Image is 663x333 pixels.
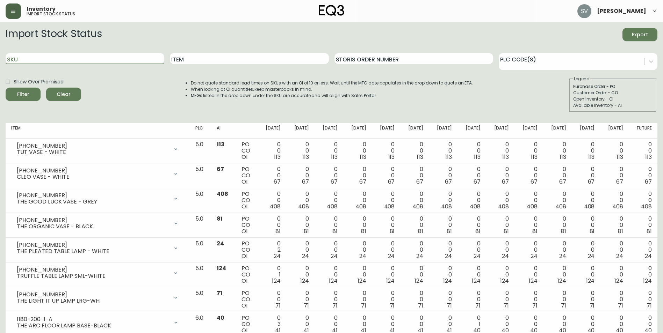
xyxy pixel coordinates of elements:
[377,216,395,235] div: 0 0
[319,5,345,16] img: logo
[561,302,566,310] span: 71
[475,227,481,235] span: 81
[443,277,452,285] span: 124
[217,165,224,173] span: 67
[549,216,566,235] div: 0 0
[577,191,595,210] div: 0 0
[559,178,566,186] span: 67
[377,265,395,284] div: 0 0
[300,277,309,285] span: 124
[286,123,315,139] th: [DATE]
[217,314,224,322] span: 40
[622,28,657,41] button: Export
[445,178,452,186] span: 67
[417,153,423,161] span: 113
[616,252,623,260] span: 24
[643,277,652,285] span: 124
[520,240,538,259] div: 0 0
[586,277,595,285] span: 124
[242,265,252,284] div: PO CO
[191,92,473,99] li: MFGs listed in the drop down under the SKU are accurate and will align with Sales Portal.
[614,277,623,285] span: 124
[577,290,595,309] div: 0 0
[292,166,309,185] div: 0 0
[412,202,423,210] span: 408
[320,191,338,210] div: 0 0
[470,202,481,210] span: 408
[349,240,366,259] div: 0 0
[263,290,281,309] div: 0 0
[190,139,211,163] td: 5.0
[217,239,224,247] span: 24
[390,302,395,310] span: 71
[359,178,366,186] span: 67
[270,202,281,210] span: 408
[645,252,652,260] span: 24
[349,191,366,210] div: 0 0
[434,166,452,185] div: 0 0
[577,240,595,259] div: 0 0
[242,227,247,235] span: OI
[447,227,452,235] span: 81
[502,153,509,161] span: 113
[331,153,338,161] span: 113
[531,178,538,186] span: 67
[320,240,338,259] div: 0 0
[302,153,309,161] span: 113
[17,298,169,304] div: THE LIGHT IT UP LAMP LRG-WH
[416,252,423,260] span: 24
[349,141,366,160] div: 0 0
[434,265,452,284] div: 0 0
[549,265,566,284] div: 0 0
[606,240,623,259] div: 0 0
[27,12,75,16] h5: import stock status
[634,216,652,235] div: 0 0
[190,163,211,188] td: 5.0
[445,153,452,161] span: 113
[634,141,652,160] div: 0 0
[543,123,572,139] th: [DATE]
[520,166,538,185] div: 0 0
[606,166,623,185] div: 0 0
[549,240,566,259] div: 0 0
[17,143,169,149] div: [PHONE_NUMBER]
[377,166,395,185] div: 0 0
[388,178,395,186] span: 67
[445,252,452,260] span: 24
[190,287,211,312] td: 5.0
[190,188,211,213] td: 5.0
[263,216,281,235] div: 0 0
[17,223,169,230] div: THE ORGANIC VASE - BLACK
[386,277,395,285] span: 124
[647,227,652,235] span: 81
[418,302,423,310] span: 71
[645,178,652,186] span: 67
[434,191,452,210] div: 0 0
[561,227,566,235] span: 81
[190,123,211,139] th: PLC
[217,190,228,198] span: 408
[52,90,75,99] span: Clear
[406,141,423,160] div: 0 0
[372,123,401,139] th: [DATE]
[474,153,481,161] span: 113
[190,262,211,287] td: 5.0
[463,240,481,259] div: 0 0
[242,202,247,210] span: OI
[634,290,652,309] div: 0 0
[577,4,591,18] img: 0ef69294c49e88f033bcbeb13310b844
[292,265,309,284] div: 0 0
[11,216,184,231] div: [PHONE_NUMBER]THE ORGANIC VASE - BLACK
[17,174,169,180] div: CLEO VASE - WHITE
[274,153,281,161] span: 113
[377,240,395,259] div: 0 0
[555,202,566,210] span: 408
[242,252,247,260] span: OI
[492,290,509,309] div: 0 0
[361,302,366,310] span: 71
[559,252,566,260] span: 24
[434,290,452,309] div: 0 0
[434,240,452,259] div: 0 0
[549,191,566,210] div: 0 0
[498,202,509,210] span: 408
